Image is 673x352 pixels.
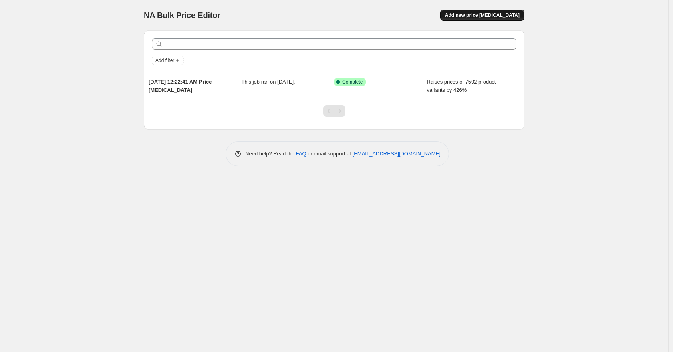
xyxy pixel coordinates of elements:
button: Add new price [MEDICAL_DATA] [440,10,524,21]
span: NA Bulk Price Editor [144,11,220,20]
span: Add new price [MEDICAL_DATA] [445,12,520,18]
nav: Pagination [323,105,345,117]
span: This job ran on [DATE]. [242,79,295,85]
span: Add filter [155,57,174,64]
span: Need help? Read the [245,151,296,157]
a: [EMAIL_ADDRESS][DOMAIN_NAME] [353,151,441,157]
span: or email support at [306,151,353,157]
span: [DATE] 12:22:41 AM Price [MEDICAL_DATA] [149,79,212,93]
span: Complete [342,79,363,85]
span: Raises prices of 7592 product variants by 426% [427,79,496,93]
a: FAQ [296,151,306,157]
button: Add filter [152,56,184,65]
